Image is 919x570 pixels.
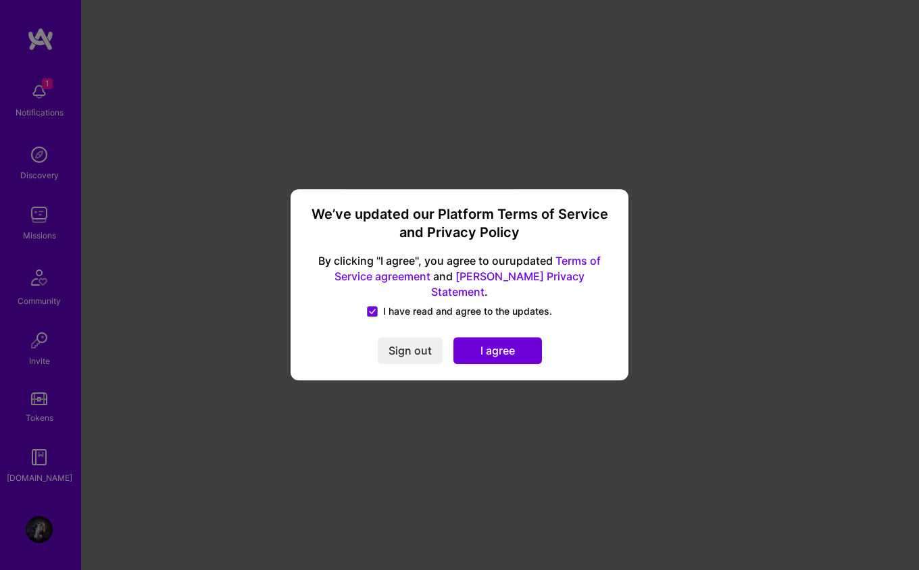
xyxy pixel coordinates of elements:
[383,305,552,319] span: I have read and agree to the updates.
[431,269,585,299] a: [PERSON_NAME] Privacy Statement
[378,338,443,365] button: Sign out
[334,254,601,283] a: Terms of Service agreement
[307,205,612,242] h3: We’ve updated our Platform Terms of Service and Privacy Policy
[307,253,612,300] span: By clicking "I agree", you agree to our updated and .
[453,338,542,365] button: I agree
